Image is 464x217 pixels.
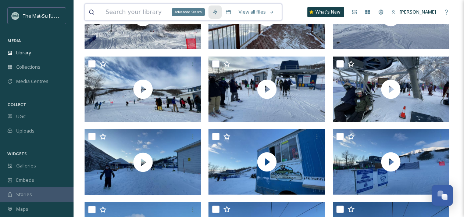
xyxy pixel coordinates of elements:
a: View all files [235,5,278,19]
span: MEDIA [7,38,21,43]
img: thumbnail [333,129,449,195]
span: The Mat-Su [US_STATE] [23,12,74,19]
span: COLLECT [7,102,26,107]
input: Search your library [102,4,208,20]
img: thumbnail [208,129,325,195]
span: Library [16,49,31,56]
span: UGC [16,113,26,120]
img: thumbnail [333,57,449,122]
span: WIDGETS [7,151,27,156]
a: [PERSON_NAME] [388,5,440,19]
img: thumbnail [208,57,325,122]
img: Social_thumbnail.png [12,12,19,19]
span: Stories [16,191,32,198]
span: Media Centres [16,78,49,85]
span: Embeds [16,177,34,184]
img: thumbnail [85,129,201,195]
img: thumbnail [85,57,201,122]
span: Galleries [16,162,36,169]
span: Uploads [16,127,35,134]
span: Maps [16,206,28,213]
div: Advanced Search [172,8,205,16]
button: Open Chat [432,185,453,206]
span: [PERSON_NAME] [400,8,436,15]
a: What's New [307,7,344,17]
span: Collections [16,64,40,70]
